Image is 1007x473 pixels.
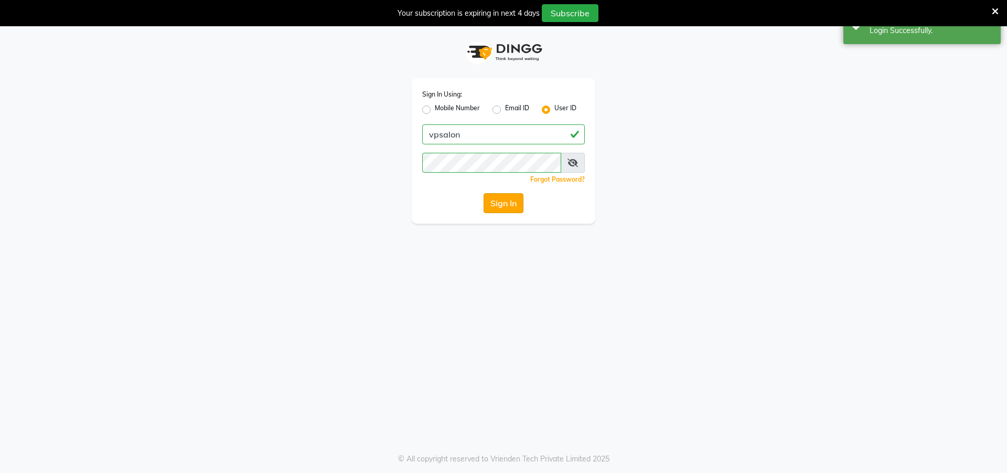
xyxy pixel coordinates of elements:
button: Subscribe [542,4,598,22]
a: Forgot Password? [530,175,585,183]
input: Username [422,124,585,144]
div: Your subscription is expiring in next 4 days [398,8,540,19]
img: logo1.svg [462,37,545,68]
button: Sign In [484,193,523,213]
div: Login Successfully. [870,25,993,36]
label: Sign In Using: [422,90,462,99]
label: User ID [554,103,576,116]
label: Email ID [505,103,529,116]
input: Username [422,153,561,173]
label: Mobile Number [435,103,480,116]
